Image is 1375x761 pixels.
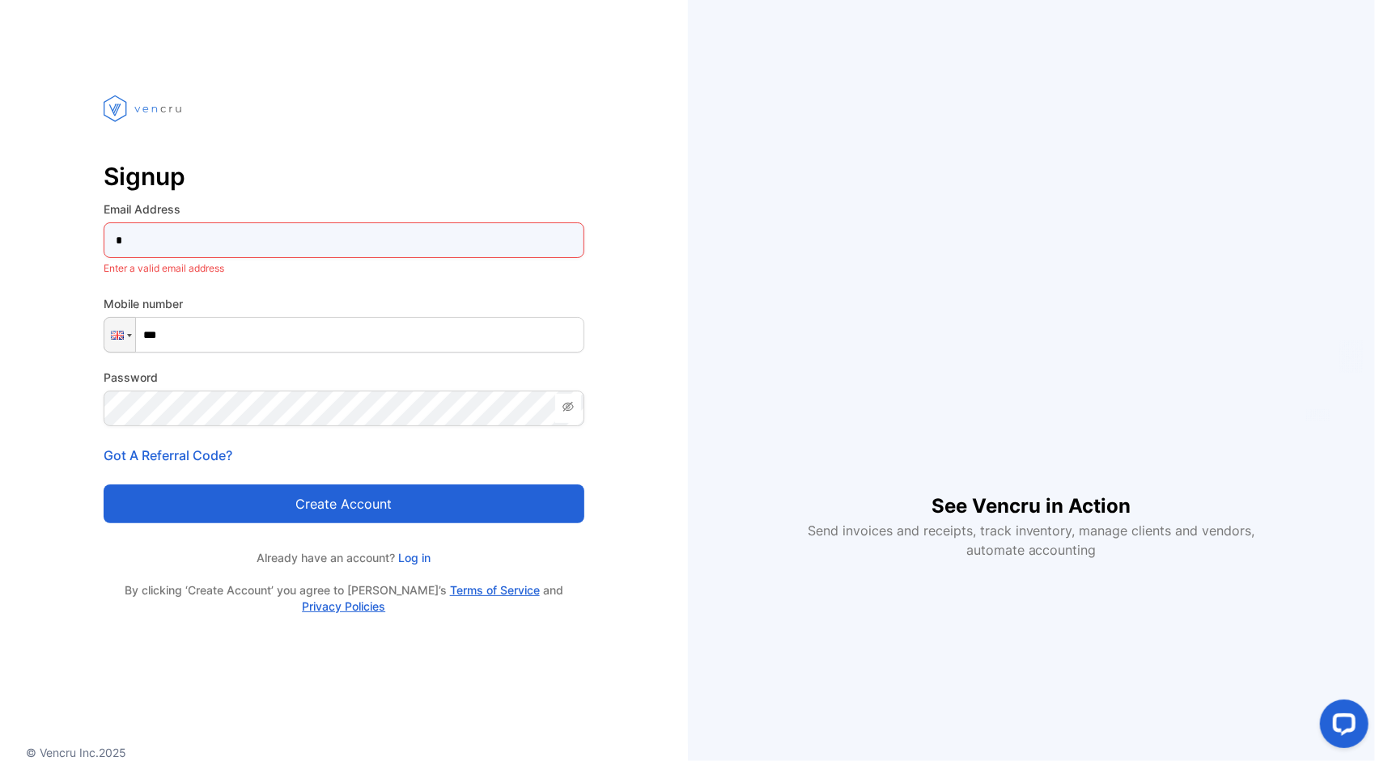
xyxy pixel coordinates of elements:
[798,521,1264,560] p: Send invoices and receipts, track inventory, manage clients and vendors, automate accounting
[104,318,135,352] div: United Kingdom: + 44
[104,258,584,279] p: Enter a valid email address
[104,65,185,152] img: vencru logo
[104,446,584,465] p: Got A Referral Code?
[104,369,584,386] label: Password
[932,466,1131,521] h1: See Vencru in Action
[104,582,584,615] p: By clicking ‘Create Account’ you agree to [PERSON_NAME]’s and
[395,551,431,564] a: Log in
[302,599,385,613] a: Privacy Policies
[104,201,584,218] label: Email Address
[796,202,1266,466] iframe: YouTube video player
[104,549,584,566] p: Already have an account?
[104,157,584,196] p: Signup
[104,484,584,523] button: Create account
[1307,693,1375,761] iframe: LiveChat chat widget
[104,295,584,312] label: Mobile number
[450,583,540,597] a: Terms of Service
